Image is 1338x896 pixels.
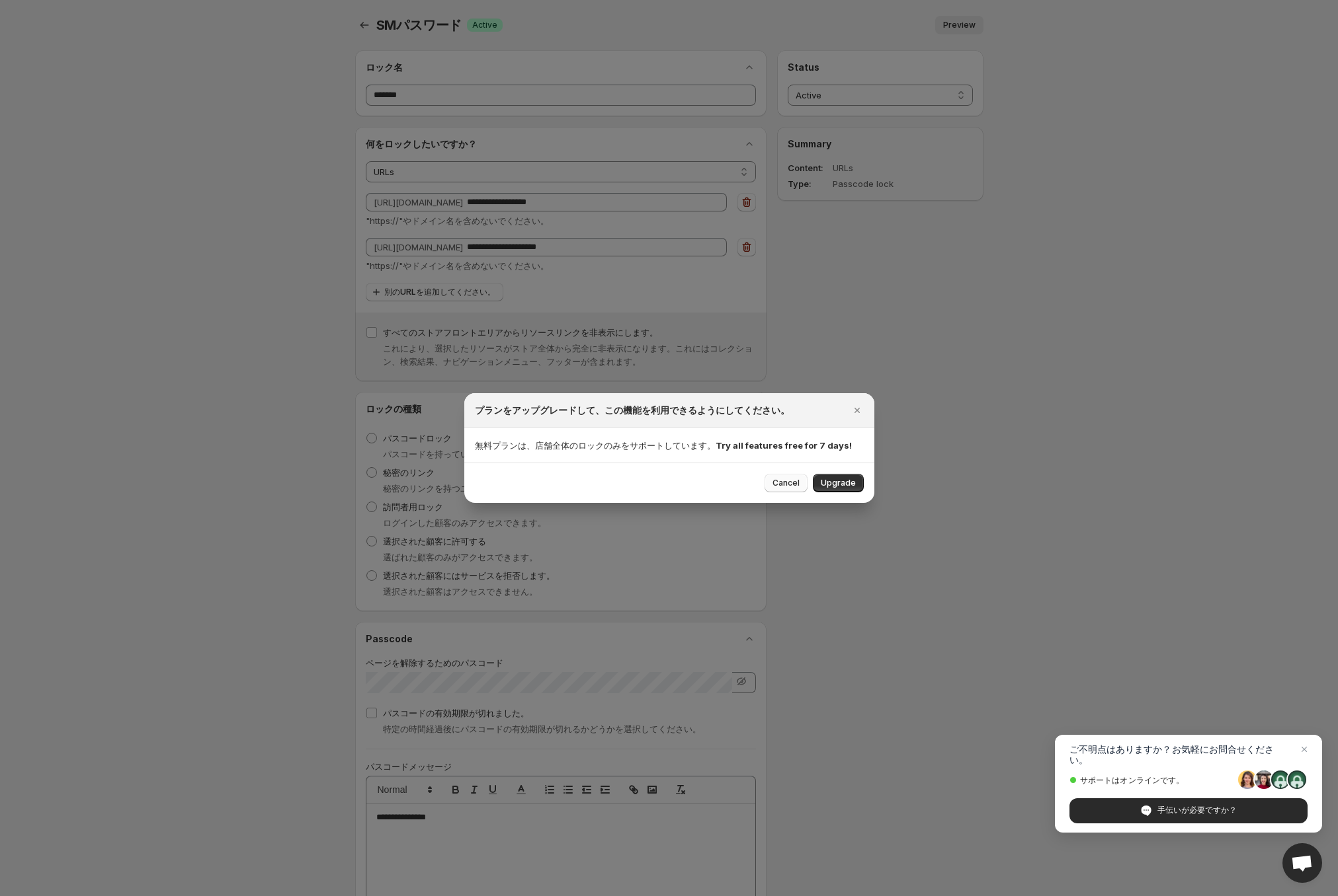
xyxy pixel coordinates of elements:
[773,478,800,488] span: Cancel
[1157,804,1237,816] span: 手伝いが必要ですか？
[1069,798,1308,823] span: 手伝いが必要ですか？
[821,478,856,488] span: Upgrade
[475,404,790,417] h2: プランをアップグレードして、この機能を利用できるようにしてください。
[1282,843,1322,883] a: Open chat
[848,401,866,420] button: Close
[1069,744,1308,765] span: ご不明点はありますか？お気軽にお問合せください。
[813,474,864,492] button: Upgrade
[765,474,808,492] button: Cancel
[1069,775,1233,785] span: サポートはオンラインです。
[475,439,864,452] p: 無料プランは、店舗全体のロックのみをサポートしています。
[716,440,852,451] strong: Try all features free for 7 days!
